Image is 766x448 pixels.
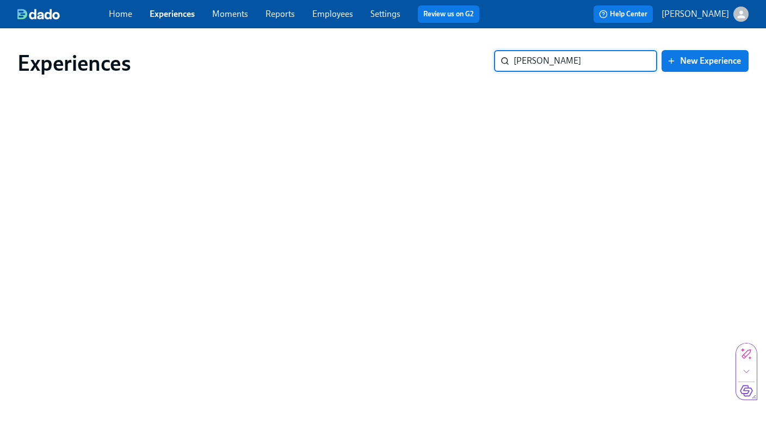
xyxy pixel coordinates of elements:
button: Help Center [594,5,653,23]
button: [PERSON_NAME] [662,7,749,22]
span: New Experience [669,56,741,66]
a: Home [109,9,132,19]
a: dado [17,9,109,20]
h1: Experiences [17,50,131,76]
input: Search by name [514,50,657,72]
a: Employees [312,9,353,19]
img: dado [17,9,60,20]
a: Reports [265,9,295,19]
p: [PERSON_NAME] [662,8,729,20]
span: Help Center [599,9,647,20]
a: Review us on G2 [423,9,474,20]
a: Moments [212,9,248,19]
button: Review us on G2 [418,5,479,23]
a: Experiences [150,9,195,19]
a: Settings [370,9,400,19]
button: New Experience [662,50,749,72]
